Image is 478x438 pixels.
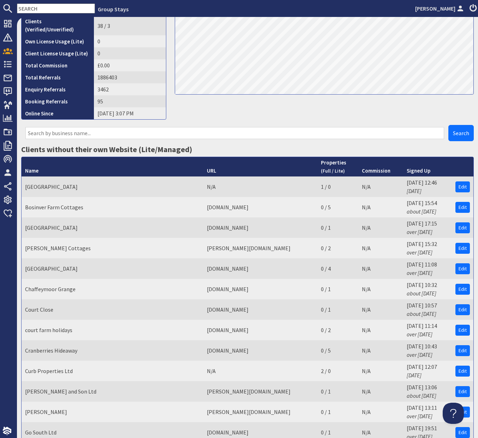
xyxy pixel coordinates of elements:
th: Properties [317,157,358,176]
a: Go South Ltd [25,429,56,436]
a: Chaffeymoor Grange [25,286,76,293]
i: over [DATE] [407,331,432,338]
th: Signed Up [403,157,452,176]
th: Booking Referrals [22,95,94,107]
a: Edit [455,325,470,336]
td: [DOMAIN_NAME] [203,217,317,238]
td: [DATE] 15:32 [403,238,452,258]
td: N/A [358,258,403,279]
i: about [DATE] [407,290,436,297]
td: 0 / 4 [317,258,358,279]
i: about [DATE] [407,392,436,399]
td: 95 [94,95,166,107]
th: Own License Usage (Lite) [22,35,94,47]
a: Edit [455,366,470,377]
td: N/A [358,381,403,402]
td: [DOMAIN_NAME] [203,197,317,217]
i: about [DATE] [407,310,436,317]
input: SEARCH [17,4,95,13]
a: Edit [455,243,470,254]
td: N/A [203,361,317,381]
a: [GEOGRAPHIC_DATA] [25,265,78,272]
a: [PERSON_NAME] Cottages [25,245,91,252]
a: [GEOGRAPHIC_DATA] [25,183,78,190]
a: Edit [455,284,470,295]
td: 0 / 1 [317,402,358,422]
a: Edit [455,304,470,315]
img: staytech_i_w-64f4e8e9ee0a9c174fd5317b4b171b261742d2d393467e5bdba4413f4f884c10.svg [3,427,11,435]
td: [DOMAIN_NAME] [203,320,317,340]
input: Search by business name... [25,127,444,139]
td: N/A [358,197,403,217]
td: N/A [358,299,403,320]
h3: Clients without their own Website (Lite/Managed) [21,145,474,154]
th: Enquiry Referrals [22,83,94,95]
td: 0 [94,35,166,47]
td: N/A [358,340,403,361]
small: (Full / Lite) [321,168,345,174]
td: [DOMAIN_NAME] [203,258,317,279]
a: [PERSON_NAME] [25,408,67,415]
td: [DATE] 10:57 [403,299,452,320]
th: Total Referrals [22,71,94,83]
td: N/A [358,320,403,340]
td: 1 / 0 [317,176,358,197]
td: [PERSON_NAME][DOMAIN_NAME] [203,238,317,258]
td: N/A [358,238,403,258]
td: [DATE] 13:06 [403,381,452,402]
td: [DATE] 12:07 [403,361,452,381]
td: 2 / 0 [317,361,358,381]
a: Bosinver Farm Cottages [25,204,83,211]
td: 0 / 2 [317,238,358,258]
th: Commission [358,157,403,176]
th: Clients (Verified/Unverified) [22,16,94,35]
td: 0 [94,47,166,59]
td: N/A [358,176,403,197]
td: [DATE] 17:15 [403,217,452,238]
td: 0 / 2 [317,320,358,340]
td: 0 / 1 [317,381,358,402]
a: Edit [455,345,470,356]
a: Group Stays [98,6,129,13]
td: N/A [358,402,403,422]
a: Edit [455,263,470,274]
a: Edit [455,427,470,438]
td: 1886403 [94,71,166,83]
span: Search [453,130,469,137]
td: N/A [358,361,403,381]
td: 0 / 1 [317,299,358,320]
th: Online Since [22,107,94,119]
iframe: Toggle Customer Support [443,403,464,424]
td: [DATE] 10:43 [403,340,452,361]
td: [DATE] 13:11 [403,402,452,422]
td: N/A [203,176,317,197]
td: [DOMAIN_NAME] [203,340,317,361]
td: 0 / 5 [317,197,358,217]
a: Edit [455,202,470,213]
i: over [DATE] [407,413,432,420]
th: Total Commission [22,59,94,71]
i: over [DATE] [407,249,432,256]
a: Edit [455,386,470,397]
td: £0.00 [94,59,166,71]
td: 0 / 1 [317,217,358,238]
i: over [DATE] [407,269,432,276]
i: [DATE] [407,187,422,194]
td: [PERSON_NAME][DOMAIN_NAME] [203,402,317,422]
i: about [DATE] [407,208,436,215]
th: URL [203,157,317,176]
td: [DATE] 11:08 [403,258,452,279]
td: 0 / 1 [317,279,358,299]
th: Name [22,157,203,176]
a: court farm holidays [25,326,72,334]
a: Curb Properties Ltd [25,367,73,374]
i: over [DATE] [407,228,432,235]
a: Edit [455,222,470,233]
a: Edit [455,181,470,192]
i: [DATE] [407,372,422,379]
td: [DATE] 12:46 [403,176,452,197]
a: [PERSON_NAME] [415,4,465,13]
td: [DATE] 15:54 [403,197,452,217]
a: Court Close [25,306,53,313]
td: [DATE] 11:14 [403,320,452,340]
